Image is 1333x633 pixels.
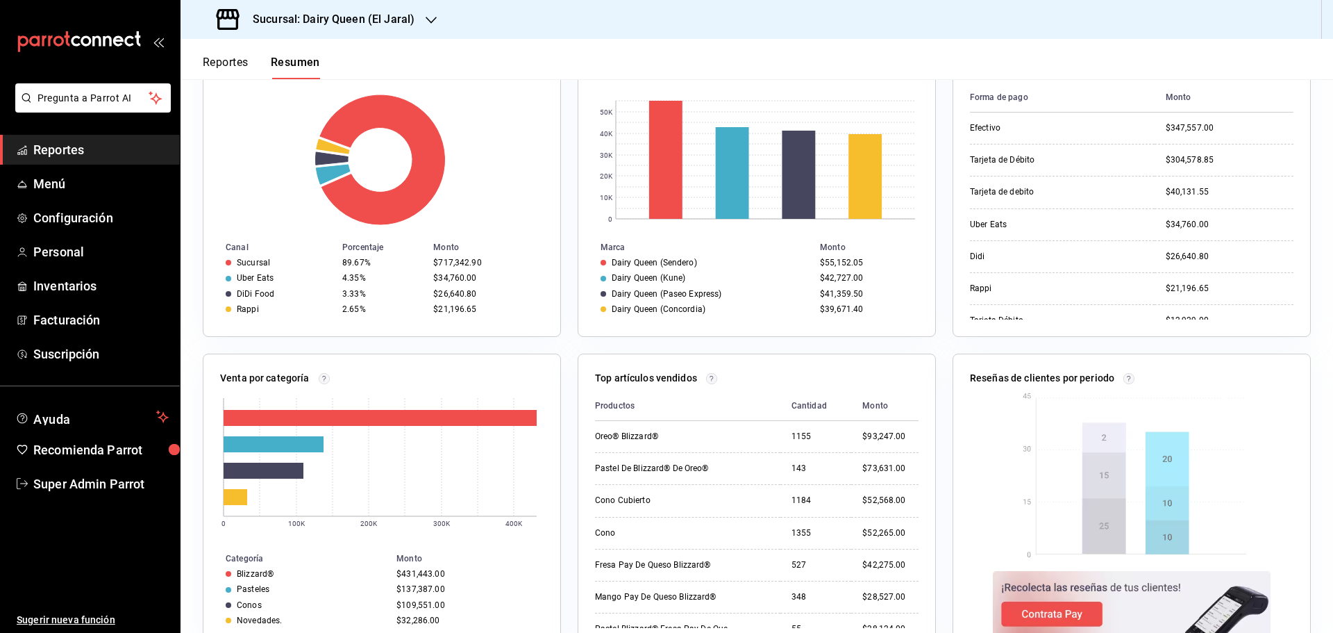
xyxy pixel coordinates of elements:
div: Dairy Queen (Sendero) [612,258,697,268]
div: Tarjeta de Débito [970,154,1109,166]
span: Personal [33,242,169,261]
th: Porcentaje [337,240,428,255]
th: Monto [851,391,919,421]
div: Sucursal [237,258,270,268]
div: Oreo® Blizzard® [595,431,734,443]
div: Dairy Queen (Paseo Express) [612,289,721,299]
p: Venta por categoría [220,371,310,386]
th: Canal [203,240,337,255]
div: Pasteles [237,584,269,594]
text: 100K [288,520,305,527]
div: Rappi [237,304,259,314]
div: $42,275.00 [862,559,919,571]
div: navigation tabs [203,56,320,79]
div: DiDi Food [237,289,274,299]
div: Uber Eats [970,219,1109,231]
div: 527 [791,559,841,571]
span: Configuración [33,208,169,227]
div: $26,640.80 [1166,251,1293,263]
div: 348 [791,591,841,603]
th: Productos [595,391,780,421]
div: 143 [791,463,841,475]
button: Resumen [271,56,320,79]
div: $28,527.00 [862,591,919,603]
div: Uber Eats [237,273,274,283]
div: Efectivo [970,122,1109,134]
th: Categoría [203,551,391,566]
div: 4.35% [342,273,422,283]
div: $34,760.00 [1166,219,1293,231]
div: $34,760.00 [433,273,538,283]
button: Pregunta a Parrot AI [15,83,171,113]
div: $39,671.40 [820,304,913,314]
div: 3.33% [342,289,422,299]
span: Pregunta a Parrot AI [37,91,149,106]
a: Pregunta a Parrot AI [10,101,171,115]
text: 20K [600,172,613,180]
div: $347,557.00 [1166,122,1293,134]
div: Didi [970,251,1109,263]
div: Pastel De Blizzard® De Oreo® [595,463,734,475]
div: 1184 [791,495,841,507]
div: 89.67% [342,258,422,268]
h3: Sucursal: Dairy Queen (El Jaral) [242,11,414,28]
div: $73,631.00 [862,463,919,475]
div: $52,568.00 [862,495,919,507]
div: $32,286.00 [396,616,538,625]
div: $26,640.80 [433,289,538,299]
div: $93,247.00 [862,431,919,443]
div: Tarjeta Débito [970,315,1109,327]
div: Rappi [970,283,1109,295]
div: $137,387.00 [396,584,538,594]
div: Mango Pay De Queso Blizzard® [595,591,734,603]
p: Top artículos vendidos [595,371,697,386]
div: $55,152.05 [820,258,913,268]
th: Forma de pago [970,83,1155,113]
span: Sugerir nueva función [17,613,169,627]
div: 2.65% [342,304,422,314]
span: Inventarios [33,277,169,295]
th: Monto [814,240,935,255]
button: open_drawer_menu [153,36,164,47]
div: Conos [237,600,262,610]
div: $40,131.55 [1166,186,1293,198]
span: Facturación [33,311,169,329]
div: $12,929.00 [1166,315,1293,327]
div: $42,727.00 [820,273,913,283]
text: 50K [600,108,613,116]
text: 300K [433,520,451,527]
th: Monto [428,240,560,255]
div: $431,443.00 [396,569,538,579]
div: $41,359.50 [820,289,913,299]
div: $109,551.00 [396,600,538,610]
text: 10K [600,194,613,202]
text: 40K [600,130,613,138]
text: 0 [221,520,226,527]
p: Reseñas de clientes por periodo [970,371,1114,386]
div: $304,578.85 [1166,154,1293,166]
th: Monto [391,551,560,566]
div: Dairy Queen (Concordia) [612,304,705,314]
span: Suscripción [33,345,169,363]
div: Tarjeta de debito [970,186,1109,198]
div: Novedades. [237,616,282,625]
div: $717,342.90 [433,258,538,268]
div: $21,196.65 [1166,283,1293,295]
span: Recomienda Parrot [33,441,169,459]
span: Super Admin Parrot [33,475,169,493]
text: 400K [505,520,523,527]
div: Cono Cubierto [595,495,734,507]
div: $21,196.65 [433,304,538,314]
span: Ayuda [33,409,151,425]
text: 30K [600,151,613,159]
div: Fresa Pay De Queso Blizzard® [595,559,734,571]
span: Menú [33,174,169,193]
div: Blizzard® [237,569,274,579]
text: 0 [608,215,612,223]
div: Dairy Queen (Kune) [612,273,685,283]
th: Cantidad [780,391,852,421]
div: 1355 [791,527,841,539]
span: Reportes [33,140,169,159]
div: Cono [595,527,734,539]
button: Reportes [203,56,249,79]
